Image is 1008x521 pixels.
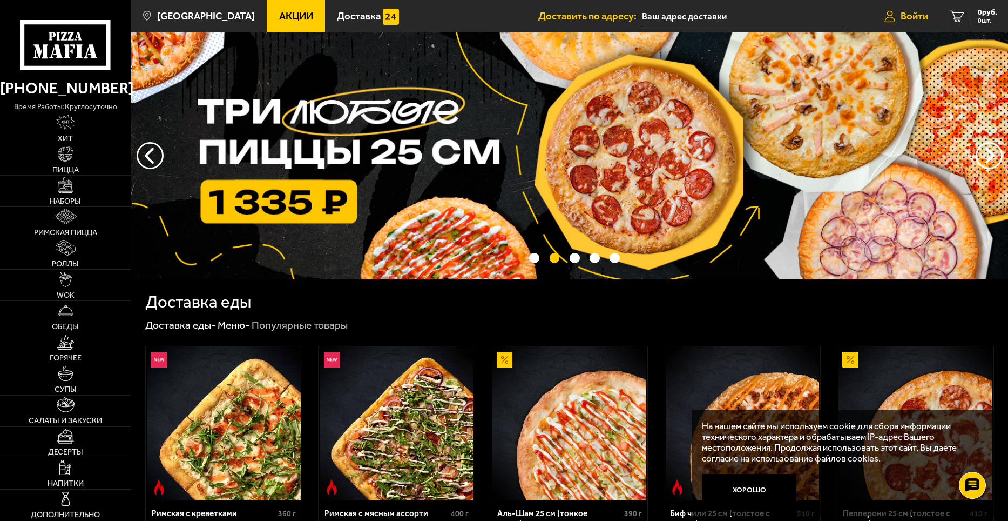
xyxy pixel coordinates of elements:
img: Пепперони 25 см (толстое с сыром) [838,346,992,500]
div: Популярные товары [252,318,348,332]
img: 15daf4d41897b9f0e9f617042186c801.svg [383,9,398,24]
span: 390 г [624,509,642,518]
img: Новинка [151,352,167,368]
span: Обеды [52,323,79,330]
span: Доставить по адресу: [538,11,642,22]
span: Дополнительно [31,511,100,518]
span: Римская пицца [34,229,97,236]
img: Биф чили 25 см (толстое с сыром) [666,346,820,500]
a: АкционныйПепперони 25 см (толстое с сыром) [837,346,993,500]
img: Римская с мясным ассорти [320,346,473,500]
span: Акции [279,11,313,22]
button: точки переключения [550,253,560,263]
button: предыдущий [976,142,1003,169]
p: На нашем сайте мы используем cookie для сбора информации технического характера и обрабатываем IP... [702,420,977,464]
div: Римская с креветками [152,509,276,519]
div: Римская с мясным ассорти [324,509,449,519]
button: следующий [137,142,164,169]
a: Острое блюдоБиф чили 25 см (толстое с сыром) [664,346,820,500]
img: Акционный [842,352,858,368]
span: Пицца [52,166,79,173]
a: НовинкаОстрое блюдоРимская с креветками [146,346,302,500]
button: точки переключения [610,253,620,263]
button: точки переключения [590,253,600,263]
h1: Доставка еды [145,293,251,310]
span: Доставка [337,11,381,22]
span: [GEOGRAPHIC_DATA] [157,11,255,22]
a: Доставка еды- [145,319,216,331]
span: Горячее [50,354,82,362]
span: 400 г [451,509,469,518]
span: Супы [55,385,77,393]
a: АкционныйАль-Шам 25 см (тонкое тесто) [491,346,647,500]
span: Наборы [50,197,81,205]
a: НовинкаОстрое блюдоРимская с мясным ассорти [319,346,475,500]
img: Акционный [497,352,512,368]
span: 360 г [278,509,296,518]
img: Острое блюдо [324,479,340,495]
span: 0 шт. [978,17,997,24]
img: Новинка [324,352,340,368]
input: Ваш адрес доставки [642,6,843,26]
button: точки переключения [570,253,580,263]
span: Десерты [48,448,83,456]
img: Острое блюдо [669,479,685,495]
button: точки переключения [529,253,539,263]
span: Салаты и закуски [29,417,102,424]
span: WOK [57,291,75,299]
button: Хорошо [702,474,796,505]
a: Меню- [218,319,250,331]
img: Острое блюдо [151,479,167,495]
img: Аль-Шам 25 см (тонкое тесто) [492,346,646,500]
span: 0 руб. [978,9,997,16]
span: Войти [901,11,928,22]
img: Римская с креветками [147,346,301,500]
span: Хит [58,135,73,142]
span: Роллы [52,260,79,268]
span: Напитки [48,479,84,487]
